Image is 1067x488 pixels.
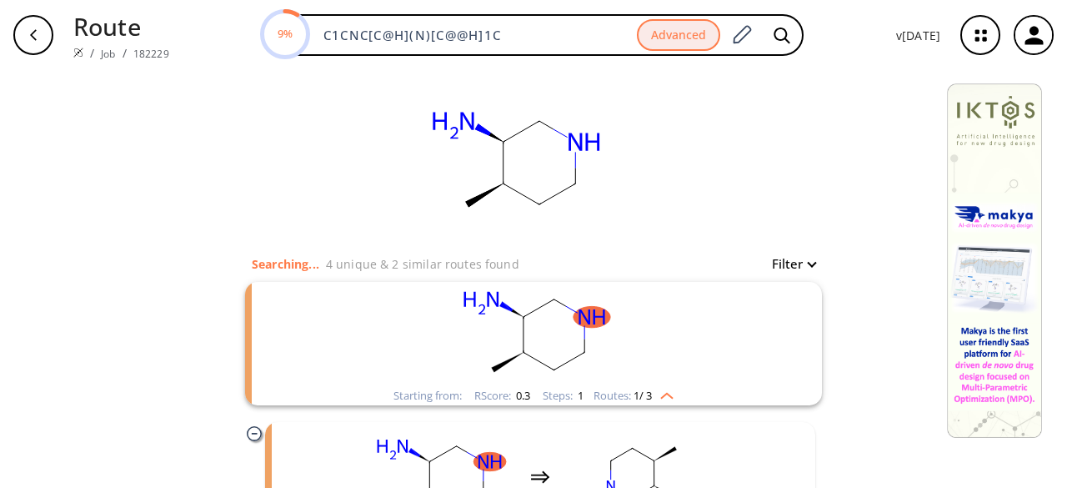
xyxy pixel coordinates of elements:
li: / [123,44,127,62]
p: 4 unique & 2 similar routes found [326,255,519,273]
svg: C[C@@H]1CCNC[C@@H]1N [317,282,750,386]
p: Route [73,8,169,44]
a: 182229 [133,47,169,61]
span: 0.3 [513,388,530,403]
img: Up [652,386,674,400]
input: Enter SMILES [313,27,637,43]
span: 1 [575,388,584,403]
span: 1 / 3 [634,390,652,401]
img: Spaya logo [73,48,83,58]
p: v [DATE] [896,27,940,44]
text: 9% [278,26,293,41]
div: Routes: [594,390,674,401]
img: Banner [947,83,1042,438]
a: Job [101,47,115,61]
p: Searching... [252,255,319,273]
button: Filter [762,258,815,270]
li: / [90,44,94,62]
svg: C1CNC[C@H](N)[C@@H]1C [348,70,682,254]
div: Steps : [543,390,584,401]
div: RScore : [474,390,530,401]
button: Advanced [637,19,720,52]
div: Starting from: [393,390,462,401]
